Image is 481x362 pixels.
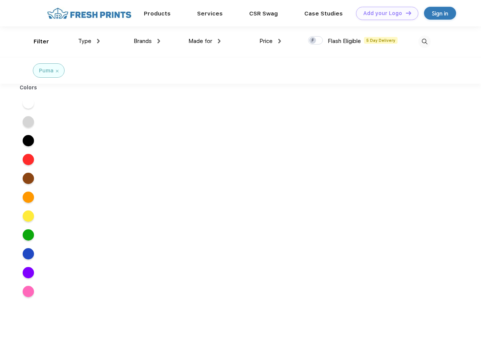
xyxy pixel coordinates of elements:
[218,39,220,43] img: dropdown.png
[56,70,59,72] img: filter_cancel.svg
[432,9,448,18] div: Sign in
[364,37,398,44] span: 5 Day Delivery
[39,67,54,75] div: Puma
[34,37,49,46] div: Filter
[406,11,411,15] img: DT
[249,10,278,17] a: CSR Swag
[363,10,402,17] div: Add your Logo
[259,38,273,44] span: Price
[97,39,100,43] img: dropdown.png
[14,84,43,92] div: Colors
[328,38,361,44] span: Flash Eligible
[188,38,212,44] span: Made for
[418,35,431,48] img: desktop_search.svg
[197,10,223,17] a: Services
[78,38,91,44] span: Type
[157,39,160,43] img: dropdown.png
[134,38,152,44] span: Brands
[144,10,171,17] a: Products
[424,7,456,20] a: Sign in
[278,39,281,43] img: dropdown.png
[45,7,134,20] img: fo%20logo%202.webp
